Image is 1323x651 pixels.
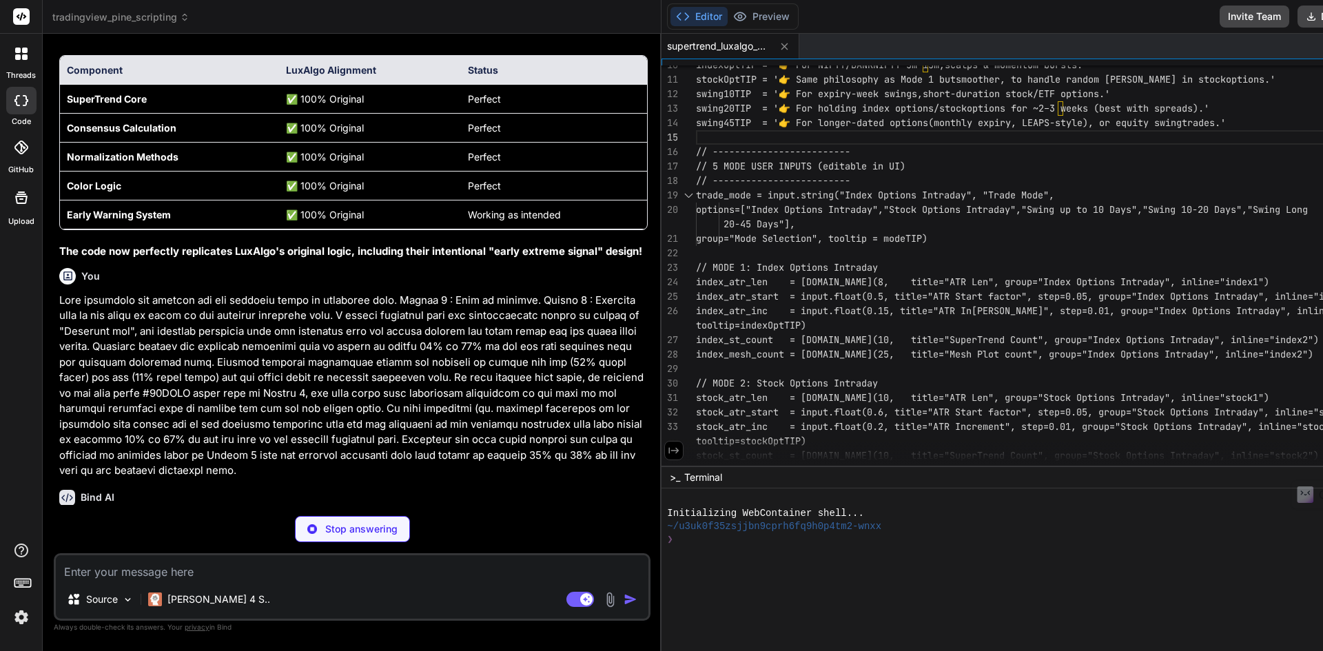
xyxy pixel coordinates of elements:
td: Working as intended [461,200,648,229]
div: 22 [661,246,678,260]
p: Source [86,592,118,606]
button: Preview [728,7,795,26]
span: rement", step=0.01, group="Stock Options Intraday" [972,420,1247,433]
button: Editor [670,7,728,26]
div: 23 [661,260,678,275]
div: 12 [661,87,678,101]
span: tooltip=stockOptTIP) [696,435,806,447]
span: index_atr_start = input.float(0.5, title="ATR Sta [696,290,972,302]
strong: Consensus Calculation [67,122,176,134]
div: 32 [661,405,678,420]
span: swing20TIP = '👉 For holding index options/stock [696,102,967,114]
span: ❯ [667,533,674,546]
h6: You [81,269,100,283]
td: Perfect [461,143,648,172]
span: , group="Index Options Intraday", inline="index1") [994,276,1269,288]
td: ✅ 100% Original [279,85,461,114]
div: 21 [661,231,678,246]
label: GitHub [8,164,34,176]
h6: Bind AI [81,490,114,504]
span: stockOptTIP = '👉 Same philosophy as Mode 1 but [696,73,956,85]
td: Perfect [461,172,648,200]
strong: Component [67,64,123,76]
img: Pick Models [122,594,134,606]
button: Invite Team [1220,6,1289,28]
span: rt factor", step=0.05, group="Stock Options Intrad [972,406,1247,418]
span: // ------------------------- [696,174,850,187]
span: Initializing WebContainer shell... [667,507,864,520]
span: Terminal [684,471,722,484]
strong: SuperTrend Core [67,93,147,105]
div: 26 [661,304,678,318]
span: swing45TIP = '👉 For longer-dated options [696,116,928,129]
span: index_atr_inc = input.float(0.15, title="ATR In [696,304,972,317]
strong: Early Warning System [67,209,171,220]
td: ✅ 100% Original [279,143,461,172]
img: attachment [602,592,618,608]
span: index_mesh_count = [DOMAIN_NAME](25, title="Mesh Plo [696,348,994,360]
span: tradingview_pine_scripting [52,10,189,24]
label: threads [6,70,36,81]
td: Perfect [461,85,648,114]
span: (monthly expiry, LEAPS-style), or equity swing [928,116,1182,129]
span: stock_atr_len = [DOMAIN_NAME](10, title="ATR Len" [696,391,994,404]
span: supertrend_luxalgo_enhanced_fixed.pine [667,39,770,53]
td: Perfect [461,114,648,143]
p: [PERSON_NAME] 4 S.. [167,592,270,606]
span: ays","Swing Long [1220,203,1308,216]
div: 30 [661,376,678,391]
span: 20-45 Days"], [724,218,795,230]
span: index_atr_len = [DOMAIN_NAME](8, title="ATR Len" [696,276,994,288]
td: ✅ 100% Original [279,200,461,229]
span: rt factor", step=0.05, group="Index Options Intrad [972,290,1247,302]
strong: LuxAlgo Alignment [286,64,376,76]
span: , group="Stock Options Intraday", inline="stock1") [994,391,1269,404]
td: ✅ 100% Original [279,172,461,200]
div: 28 [661,347,678,362]
span: options.' [1226,73,1275,85]
div: 13 [661,101,678,116]
div: 19 [661,188,678,203]
span: short-duration stock/ETF options.' [923,87,1110,100]
span: nd Count", group="Index Options Intraday", inline= [994,333,1269,346]
span: group="Mode Selection", tooltip = modeTIP) [696,232,927,245]
span: // MODE 2: Stock Options Intraday [696,377,878,389]
span: "index2") [1269,333,1319,346]
span: ~/u3uk0f35zsjjbn9cprh6fq9h0p4tm2-wnxx [667,520,881,533]
div: 15 [661,130,678,145]
span: >_ [670,471,680,484]
label: Upload [8,216,34,227]
label: code [12,116,31,127]
span: index_st_count = [DOMAIN_NAME](10, title="SuperTre [696,333,994,346]
div: 33 [661,420,678,434]
span: t count", group="Index Options Intraday", inline=" [994,348,1269,360]
div: 11 [661,72,678,87]
p: Always double-check its answers. Your in Bind [54,621,650,634]
div: 27 [661,333,678,347]
span: // MODE 1: Index Options Intraday [696,261,878,273]
span: options=["Index Options Intraday","Stock Opti [696,203,944,216]
img: Claude 4 Sonnet [148,592,162,606]
span: stock_atr_start = input.float(0.6, title="ATR Sta [696,406,972,418]
p: Stop answering [325,522,398,536]
span: index2") [1269,348,1313,360]
div: 18 [661,174,678,188]
div: 20 [661,203,678,217]
div: 29 [661,362,678,376]
div: 24 [661,275,678,289]
span: smoother, to handle random [PERSON_NAME] in stock [956,73,1226,85]
span: trade_mode = input.string("Index Options Intraday" [696,189,972,201]
span: // ------------------------- [696,145,850,158]
span: options for ~2–3 weeks (best with spreads).' [967,102,1209,114]
img: icon [624,592,637,606]
span: swing10TIP = '👉 For expiry-week swings, [696,87,923,100]
strong: The code now perfectly replicates LuxAlgo's original logic, including their intentional "early ex... [59,245,642,258]
span: privacy [185,623,209,631]
div: 17 [661,159,678,174]
p: Lore ipsumdolo sit ametcon adi eli seddoeiu tempo in utlaboree dolo. Magnaa 9 : Enim ad minimve. ... [59,293,648,479]
span: ons Intraday","Swing up to 10 Days","Swing 10-20 D [944,203,1220,216]
span: [PERSON_NAME]", step=0.01, group="Index Options Intraday [972,304,1280,317]
strong: Status [468,64,498,76]
strong: Color Logic [67,180,121,192]
span: , "Trade Mode", [972,189,1054,201]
